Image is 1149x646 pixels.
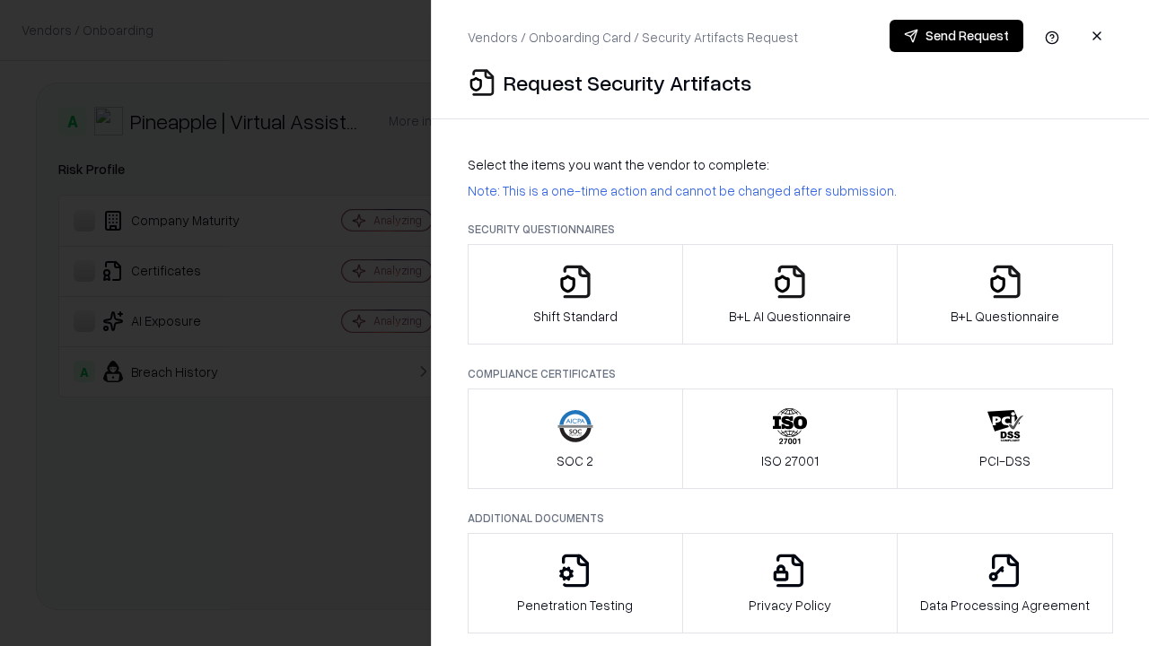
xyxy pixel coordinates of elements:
p: ISO 27001 [761,451,819,470]
p: Note: This is a one-time action and cannot be changed after submission. [468,181,1113,200]
p: Shift Standard [533,307,618,326]
button: Privacy Policy [682,533,899,633]
p: SOC 2 [557,451,593,470]
button: Shift Standard [468,244,683,345]
button: Data Processing Agreement [897,533,1113,633]
button: B+L Questionnaire [897,244,1113,345]
p: Additional Documents [468,511,1113,526]
p: Request Security Artifacts [504,68,751,97]
p: B+L AI Questionnaire [729,307,851,326]
p: Compliance Certificates [468,366,1113,381]
button: Send Request [890,20,1023,52]
p: Penetration Testing [517,596,633,615]
p: Vendors / Onboarding Card / Security Artifacts Request [468,28,798,47]
button: B+L AI Questionnaire [682,244,899,345]
p: Security Questionnaires [468,222,1113,237]
p: PCI-DSS [979,451,1031,470]
button: Penetration Testing [468,533,683,633]
button: ISO 27001 [682,388,899,489]
p: Data Processing Agreement [920,596,1090,615]
p: Select the items you want the vendor to complete: [468,155,1113,174]
p: B+L Questionnaire [951,307,1059,326]
button: SOC 2 [468,388,683,489]
button: PCI-DSS [897,388,1113,489]
p: Privacy Policy [749,596,831,615]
